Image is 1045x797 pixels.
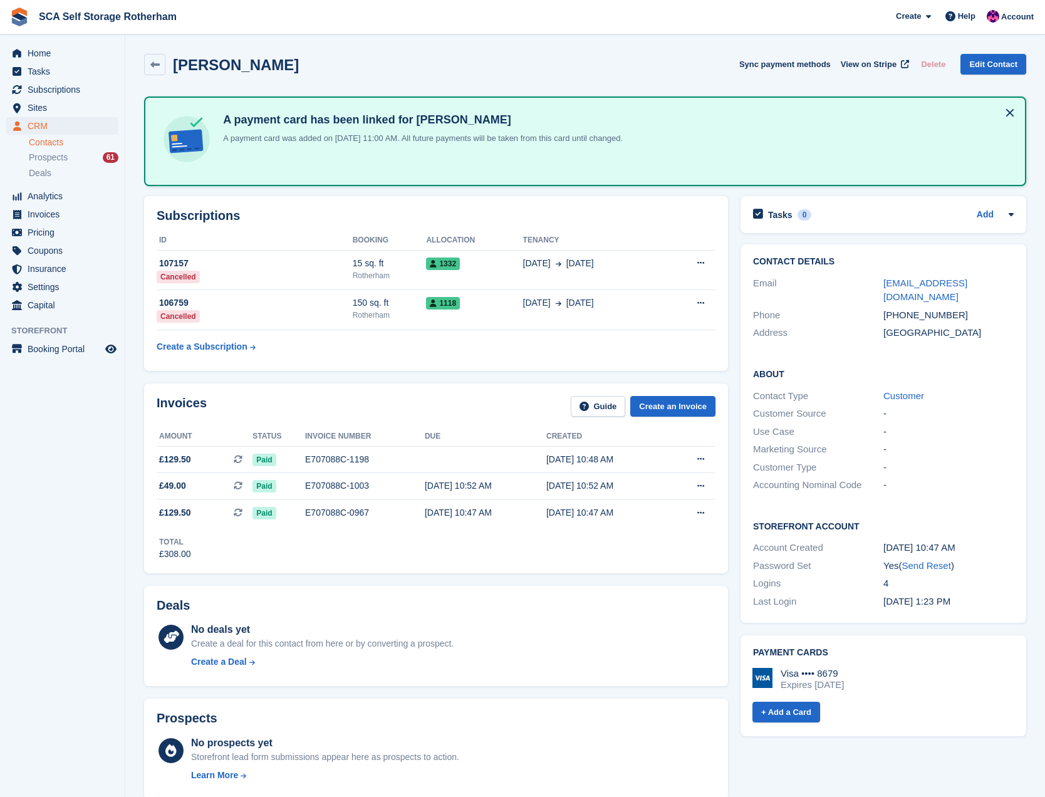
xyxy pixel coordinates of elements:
[159,453,191,466] span: £129.50
[523,296,551,310] span: [DATE]
[566,257,594,270] span: [DATE]
[173,56,299,73] h2: [PERSON_NAME]
[426,297,460,310] span: 1118
[781,668,844,679] div: Visa •••• 8679
[753,276,883,305] div: Email
[103,152,118,163] div: 61
[191,751,459,764] div: Storefront lead form submissions appear here as prospects to action.
[157,711,217,726] h2: Prospects
[523,257,551,270] span: [DATE]
[960,54,1026,75] a: Edit Contact
[28,206,103,223] span: Invoices
[157,209,715,223] h2: Subscriptions
[546,453,668,466] div: [DATE] 10:48 AM
[896,10,921,23] span: Create
[425,427,546,447] th: Due
[566,296,594,310] span: [DATE]
[753,308,883,323] div: Phone
[958,10,975,23] span: Help
[157,257,353,270] div: 107157
[305,427,425,447] th: Invoice number
[739,54,831,75] button: Sync payment methods
[883,478,1014,492] div: -
[252,454,276,466] span: Paid
[218,132,623,145] p: A payment card was added on [DATE] 11:00 AM. All future payments will be taken from this card unt...
[157,231,353,251] th: ID
[883,278,967,303] a: [EMAIL_ADDRESS][DOMAIN_NAME]
[305,506,425,519] div: E707088C-0967
[426,231,522,251] th: Allocation
[103,341,118,357] a: Preview store
[28,296,103,314] span: Capital
[28,260,103,278] span: Insurance
[753,595,883,609] div: Last Login
[353,310,427,321] div: Rotherham
[157,296,353,310] div: 106759
[753,442,883,457] div: Marketing Source
[546,427,668,447] th: Created
[28,187,103,205] span: Analytics
[157,427,252,447] th: Amount
[29,152,68,164] span: Prospects
[6,187,118,205] a: menu
[157,310,200,323] div: Cancelled
[546,506,668,519] div: [DATE] 10:47 AM
[977,208,994,222] a: Add
[353,231,427,251] th: Booking
[157,598,190,613] h2: Deals
[252,427,305,447] th: Status
[29,167,51,179] span: Deals
[29,151,118,164] a: Prospects 61
[902,560,950,571] a: Send Reset
[191,769,459,782] a: Learn More
[753,257,1014,267] h2: Contact Details
[6,296,118,314] a: menu
[6,242,118,259] a: menu
[841,58,897,71] span: View on Stripe
[28,44,103,62] span: Home
[159,479,186,492] span: £49.00
[160,113,213,165] img: card-linked-ebf98d0992dc2aeb22e95c0e3c79077019eb2392cfd83c6a337811c24bc77127.svg
[28,99,103,117] span: Sites
[191,736,459,751] div: No prospects yet
[753,576,883,591] div: Logins
[159,506,191,519] span: £129.50
[6,117,118,135] a: menu
[768,209,793,221] h2: Tasks
[6,260,118,278] a: menu
[753,519,1014,532] h2: Storefront Account
[987,10,999,23] img: Sam Chapman
[752,668,772,688] img: Visa Logo
[753,367,1014,380] h2: About
[571,396,626,417] a: Guide
[6,224,118,241] a: menu
[6,63,118,80] a: menu
[159,536,191,548] div: Total
[753,389,883,404] div: Contact Type
[29,137,118,148] a: Contacts
[916,54,950,75] button: Delete
[34,6,182,27] a: SCA Self Storage Rotherham
[29,167,118,180] a: Deals
[28,242,103,259] span: Coupons
[630,396,715,417] a: Create an Invoice
[191,622,454,637] div: No deals yet
[6,81,118,98] a: menu
[353,257,427,270] div: 15 sq. ft
[523,231,663,251] th: Tenancy
[883,407,1014,421] div: -
[157,271,200,283] div: Cancelled
[426,258,460,270] span: 1332
[305,479,425,492] div: E707088C-1003
[753,326,883,340] div: Address
[305,453,425,466] div: E707088C-1198
[883,559,1014,573] div: Yes
[753,461,883,475] div: Customer Type
[883,326,1014,340] div: [GEOGRAPHIC_DATA]
[191,637,454,650] div: Create a deal for this contact from here or by converting a prospect.
[191,655,247,669] div: Create a Deal
[753,425,883,439] div: Use Case
[753,407,883,421] div: Customer Source
[753,559,883,573] div: Password Set
[798,209,812,221] div: 0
